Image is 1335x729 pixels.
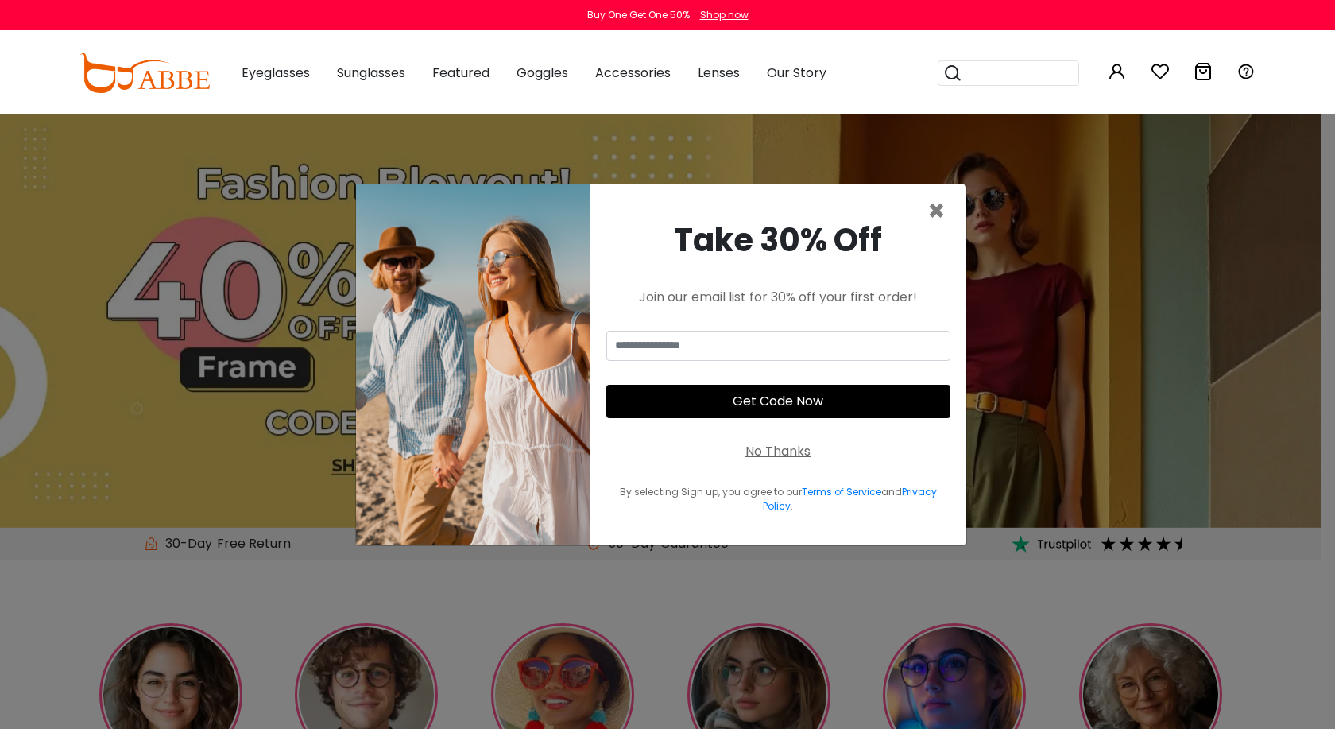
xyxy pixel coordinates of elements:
span: Sunglasses [337,64,405,82]
span: Featured [432,64,489,82]
span: Accessories [595,64,671,82]
div: Take 30% Off [606,216,950,264]
a: Shop now [692,8,749,21]
span: × [927,191,946,231]
a: Terms of Service [802,485,881,498]
img: abbeglasses.com [79,53,210,93]
span: Eyeglasses [242,64,310,82]
span: Lenses [698,64,740,82]
div: By selecting Sign up, you agree to our and . [606,485,950,514]
div: No Thanks [745,442,811,461]
span: Goggles [517,64,568,82]
div: Shop now [700,8,749,22]
img: welcome [356,184,590,545]
button: Close [927,197,946,226]
a: Privacy Policy [763,485,937,513]
span: Our Story [767,64,826,82]
div: Join our email list for 30% off your first order! [606,288,950,307]
button: Get Code Now [606,385,950,418]
div: Buy One Get One 50% [587,8,690,22]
